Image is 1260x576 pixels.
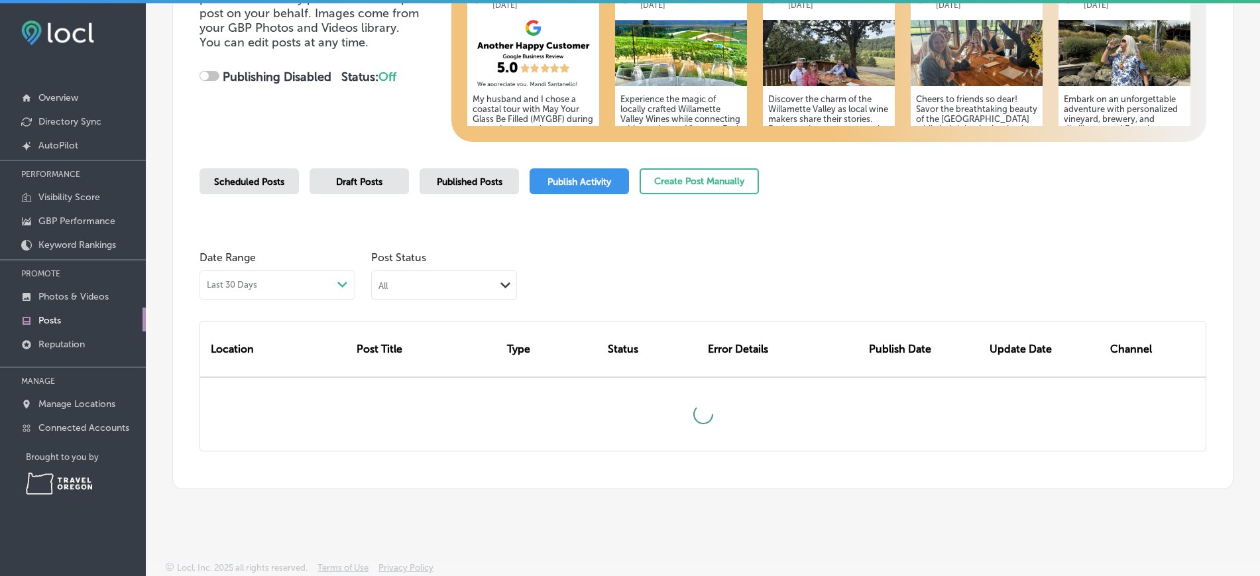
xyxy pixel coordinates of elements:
[223,70,331,84] strong: Publishing Disabled
[467,20,599,86] img: 9e0c654a-6aa8-438d-b5f1-d13c5982a739.png
[788,1,889,10] p: [DATE]
[38,92,78,103] p: Overview
[38,398,115,410] p: Manage Locations
[703,321,864,376] div: Error Details
[473,94,594,243] h5: My husband and I chose a coastal tour with May Your Glass Be Filled (MYGBF) during an anniversary...
[864,321,984,376] div: Publish Date
[177,563,308,573] p: Locl, Inc. 2025 all rights reserved.
[38,140,78,151] p: AutoPilot
[26,473,92,494] img: Travel Oregon
[502,321,602,376] div: Type
[492,1,594,10] p: [DATE]
[38,116,101,127] p: Directory Sync
[200,35,369,50] span: You can edit posts at any time.
[763,20,895,86] img: ca08518c-5d01-4aa5-b62b-63d352b6894aIMG_1193.jpeg
[21,21,94,45] img: fda3e92497d09a02dc62c9cd864e3231.png
[207,280,257,290] span: Last 30 Days
[378,70,396,84] span: Off
[984,321,1105,376] div: Update Date
[378,280,388,291] div: All
[1084,1,1185,10] p: [DATE]
[640,1,742,10] p: [DATE]
[214,176,284,188] span: Scheduled Posts
[911,20,1043,86] img: 60dc9f16-deb9-48b0-a26d-4ef16acbf6edIMG_0368.jpeg
[936,1,1037,10] p: [DATE]
[38,339,85,350] p: Reputation
[336,176,382,188] span: Draft Posts
[26,452,146,462] p: Brought to you by
[200,251,256,264] label: Date Range
[547,176,611,188] span: Publish Activity
[38,422,129,433] p: Connected Accounts
[615,20,747,86] img: 9fe49236-9e21-4a8c-85d6-6ec86dccd981IMG_6971.jpg
[1064,94,1185,243] h5: Embark on an unforgettable adventure with personalized vineyard, brewery, and distillery tours! E...
[640,168,759,194] button: Create Post Manually
[1105,321,1196,376] div: Channel
[38,291,109,302] p: Photos & Videos
[916,94,1037,243] h5: Cheers to friends so dear! Savor the breathtaking beauty of the [GEOGRAPHIC_DATA] while indulging...
[38,315,61,326] p: Posts
[602,321,703,376] div: Status
[371,251,517,264] span: Post Status
[437,176,502,188] span: Published Posts
[351,321,502,376] div: Post Title
[620,94,742,243] h5: Experience the magic of locally crafted Willamette Valley Wines while connecting with passionate ...
[38,215,115,227] p: GBP Performance
[341,70,396,84] strong: Status:
[38,239,116,251] p: Keyword Rankings
[768,94,889,243] h5: Discover the charm of the Willamette Valley as local wine makers share their stories. Each tour i...
[38,192,100,203] p: Visibility Score
[1059,20,1190,86] img: a10287d2-3e9b-4364-9f58-306c392cdb95IMG_8473.jpeg
[200,321,351,376] div: Location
